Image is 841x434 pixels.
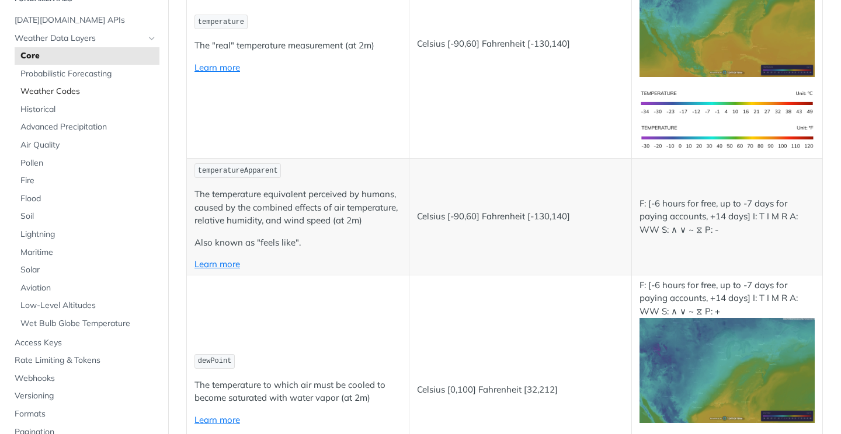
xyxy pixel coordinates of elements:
p: Celsius [0,100] Fahrenheit [32,212] [417,383,624,397]
a: Rate Limiting & Tokens [9,352,159,369]
a: Probabilistic Forecasting [15,65,159,83]
a: Flood [15,190,159,208]
a: Core [15,47,159,65]
span: Fire [20,175,157,187]
span: Expand image [640,97,815,108]
a: [DATE][DOMAIN_NAME] APIs [9,12,159,29]
span: Rate Limiting & Tokens [15,355,157,366]
a: Access Keys [9,334,159,352]
p: The temperature to which air must be cooled to become saturated with water vapor (at 2m) [194,379,401,405]
a: Webhooks [9,370,159,387]
span: Soil [20,211,157,222]
span: Probabilistic Forecasting [20,68,157,80]
span: Expand image [640,131,815,142]
p: The "real" temperature measurement (at 2m) [194,39,401,52]
span: Formats [15,408,157,420]
span: Access Keys [15,337,157,349]
a: Air Quality [15,136,159,154]
a: Lightning [15,226,159,243]
span: Aviation [20,282,157,294]
p: The temperature equivalent perceived by humans, caused by the combined effects of air temperature... [194,188,401,228]
a: Advanced Precipitation [15,118,159,136]
a: Maritime [15,244,159,261]
p: Celsius [-90,60] Fahrenheit [-130,140] [417,37,624,51]
span: Core [20,50,157,62]
a: Versioning [9,387,159,405]
span: Weather Data Layers [15,33,144,44]
span: Wet Bulb Globe Temperature [20,318,157,330]
span: Webhooks [15,373,157,384]
a: Fire [15,172,159,190]
span: dewPoint [198,357,232,365]
a: Solar [15,261,159,279]
a: Weather Data LayersHide subpages for Weather Data Layers [9,30,159,47]
span: Flood [20,193,157,205]
a: Pollen [15,155,159,172]
span: Solar [20,264,157,276]
button: Hide subpages for Weather Data Layers [147,34,157,43]
span: temperature [198,18,244,26]
a: Historical [15,101,159,118]
span: temperatureApparent [198,167,278,175]
span: Pollen [20,157,157,169]
span: Historical [20,104,157,116]
a: Formats [9,405,159,423]
span: Expand image [640,18,815,29]
p: F: [-6 hours for free, up to -7 days for paying accounts, +14 days] I: T I M R A: WW S: ∧ ∨ ~ ⧖ P: - [640,197,815,237]
span: Weather Codes [20,86,157,97]
span: [DATE][DOMAIN_NAME] APIs [15,15,157,26]
span: Versioning [15,390,157,402]
p: F: [-6 hours for free, up to -7 days for paying accounts, +14 days] I: T I M R A: WW S: ∧ ∨ ~ ⧖ P: + [640,279,815,423]
span: Maritime [20,247,157,258]
a: Wet Bulb Globe Temperature [15,315,159,332]
span: Air Quality [20,139,157,151]
a: Learn more [194,258,240,269]
span: Lightning [20,229,157,240]
a: Soil [15,208,159,225]
p: Also known as "feels like". [194,236,401,250]
a: Weather Codes [15,83,159,100]
a: Learn more [194,414,240,425]
span: Expand image [640,364,815,375]
span: Low-Level Altitudes [20,300,157,311]
p: Celsius [-90,60] Fahrenheit [-130,140] [417,210,624,223]
a: Low-Level Altitudes [15,297,159,314]
a: Learn more [194,62,240,73]
a: Aviation [15,279,159,297]
span: Advanced Precipitation [20,121,157,133]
